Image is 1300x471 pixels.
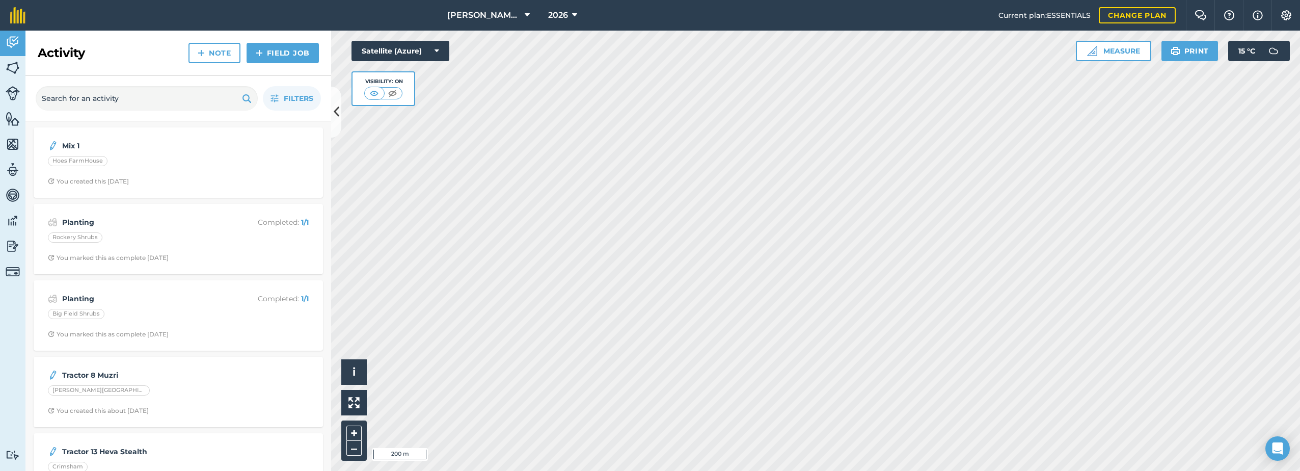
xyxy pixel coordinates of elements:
[6,450,20,460] img: svg+xml;base64,PD94bWwgdmVyc2lvbj0iMS4wIiBlbmNvZGluZz0idXRmLTgiPz4KPCEtLSBHZW5lcmF0b3I6IEFkb2JlIE...
[38,45,85,61] h2: Activity
[1223,10,1235,20] img: A question mark icon
[48,177,129,186] div: You created this [DATE]
[6,35,20,50] img: svg+xml;base64,PD94bWwgdmVyc2lvbj0iMS4wIiBlbmNvZGluZz0idXRmLTgiPz4KPCEtLSBHZW5lcmF0b3I6IEFkb2JlIE...
[198,47,205,59] img: svg+xml;base64,PHN2ZyB4bWxucz0iaHR0cDovL3d3dy53My5vcmcvMjAwMC9zdmciIHdpZHRoPSIxNCIgaGVpZ2h0PSIyNC...
[284,93,313,104] span: Filters
[48,309,104,319] div: Big Field Shrubs
[1099,7,1176,23] a: Change plan
[10,7,25,23] img: fieldmargin Logo
[48,156,107,166] div: Hoes FarmHouse
[62,293,224,304] strong: Planting
[6,188,20,203] img: svg+xml;base64,PD94bWwgdmVyc2lvbj0iMS4wIiBlbmNvZGluZz0idXRmLTgiPz4KPCEtLSBHZW5lcmF0b3I6IEFkb2JlIE...
[346,441,362,456] button: –
[6,86,20,100] img: svg+xml;base64,PD94bWwgdmVyc2lvbj0iMS4wIiBlbmNvZGluZz0idXRmLTgiPz4KPCEtLSBHZW5lcmF0b3I6IEFkb2JlIE...
[6,111,20,126] img: svg+xml;base64,PHN2ZyB4bWxucz0iaHR0cDovL3d3dy53My5vcmcvMjAwMC9zdmciIHdpZHRoPSI1NiIgaGVpZ2h0PSI2MC...
[263,86,321,111] button: Filters
[48,140,58,152] img: svg+xml;base64,PD94bWwgdmVyc2lvbj0iMS4wIiBlbmNvZGluZz0idXRmLTgiPz4KPCEtLSBHZW5lcmF0b3I6IEFkb2JlIE...
[301,218,309,227] strong: 1 / 1
[48,407,149,415] div: You created this about [DATE]
[242,92,252,104] img: svg+xml;base64,PHN2ZyB4bWxucz0iaHR0cDovL3d3dy53My5vcmcvMjAwMC9zdmciIHdpZHRoPSIxOSIgaGVpZ2h0PSIyNC...
[1171,45,1180,57] img: svg+xml;base64,PHN2ZyB4bWxucz0iaHR0cDovL3d3dy53My5vcmcvMjAwMC9zdmciIHdpZHRoPSIxOSIgaGVpZ2h0PSIyNC...
[48,331,55,337] img: Clock with arrow pointing clockwise
[6,60,20,75] img: svg+xml;base64,PHN2ZyB4bWxucz0iaHR0cDovL3d3dy53My5vcmcvMjAwMC9zdmciIHdpZHRoPSI1NiIgaGVpZ2h0PSI2MC...
[6,265,20,279] img: svg+xml;base64,PD94bWwgdmVyc2lvbj0iMS4wIiBlbmNvZGluZz0idXRmLTgiPz4KPCEtLSBHZW5lcmF0b3I6IEFkb2JlIE...
[1161,41,1218,61] button: Print
[1263,41,1284,61] img: svg+xml;base64,PD94bWwgdmVyc2lvbj0iMS4wIiBlbmNvZGluZz0idXRmLTgiPz4KPCEtLSBHZW5lcmF0b3I6IEFkb2JlIE...
[341,359,367,385] button: i
[6,239,20,254] img: svg+xml;base64,PD94bWwgdmVyc2lvbj0iMS4wIiBlbmNvZGluZz0idXRmLTgiPz4KPCEtLSBHZW5lcmF0b3I6IEFkb2JlIE...
[247,43,319,63] a: Field Job
[62,370,224,381] strong: Tractor 8 Muzri
[40,210,317,268] a: PlantingCompleted: 1/1Rockery ShrubsClock with arrow pointing clockwiseYou marked this as complet...
[6,213,20,228] img: svg+xml;base64,PD94bWwgdmVyc2lvbj0iMS4wIiBlbmNvZGluZz0idXRmLTgiPz4KPCEtLSBHZW5lcmF0b3I6IEFkb2JlIE...
[353,365,356,378] span: i
[1087,46,1097,56] img: Ruler icon
[48,254,55,261] img: Clock with arrow pointing clockwise
[1076,41,1151,61] button: Measure
[1280,10,1292,20] img: A cog icon
[48,254,169,262] div: You marked this as complete [DATE]
[48,369,58,381] img: svg+xml;base64,PD94bWwgdmVyc2lvbj0iMS4wIiBlbmNvZGluZz0idXRmLTgiPz4KPCEtLSBHZW5lcmF0b3I6IEFkb2JlIE...
[548,9,568,21] span: 2026
[368,88,381,98] img: svg+xml;base64,PHN2ZyB4bWxucz0iaHR0cDovL3d3dy53My5vcmcvMjAwMC9zdmciIHdpZHRoPSI1MCIgaGVpZ2h0PSI0MC...
[48,385,150,396] div: [PERSON_NAME][GEOGRAPHIC_DATA]
[348,397,360,408] img: Four arrows, one pointing top left, one top right, one bottom right and the last bottom left
[6,162,20,177] img: svg+xml;base64,PD94bWwgdmVyc2lvbj0iMS4wIiBlbmNvZGluZz0idXRmLTgiPz4KPCEtLSBHZW5lcmF0b3I6IEFkb2JlIE...
[36,86,258,111] input: Search for an activity
[364,77,403,86] div: Visibility: On
[48,446,58,458] img: svg+xml;base64,PD94bWwgdmVyc2lvbj0iMS4wIiBlbmNvZGluZz0idXRmLTgiPz4KPCEtLSBHZW5lcmF0b3I6IEFkb2JlIE...
[228,217,309,228] p: Completed :
[40,134,317,192] a: Mix 1Hoes FarmHouseClock with arrow pointing clockwiseYou created this [DATE]
[386,88,399,98] img: svg+xml;base64,PHN2ZyB4bWxucz0iaHR0cDovL3d3dy53My5vcmcvMjAwMC9zdmciIHdpZHRoPSI1MCIgaGVpZ2h0PSI0MC...
[351,41,449,61] button: Satellite (Azure)
[1238,41,1255,61] span: 15 ° C
[48,216,58,228] img: svg+xml;base64,PD94bWwgdmVyc2lvbj0iMS4wIiBlbmNvZGluZz0idXRmLTgiPz4KPCEtLSBHZW5lcmF0b3I6IEFkb2JlIE...
[48,330,169,338] div: You marked this as complete [DATE]
[48,293,58,305] img: svg+xml;base64,PD94bWwgdmVyc2lvbj0iMS4wIiBlbmNvZGluZz0idXRmLTgiPz4KPCEtLSBHZW5lcmF0b3I6IEFkb2JlIE...
[228,293,309,304] p: Completed :
[62,140,224,151] strong: Mix 1
[62,446,224,457] strong: Tractor 13 Heva Stealth
[998,10,1091,21] span: Current plan : ESSENTIALS
[1265,436,1290,461] div: Open Intercom Messenger
[40,363,317,421] a: Tractor 8 Muzri[PERSON_NAME][GEOGRAPHIC_DATA]Clock with arrow pointing clockwiseYou created this ...
[40,286,317,345] a: PlantingCompleted: 1/1Big Field ShrubsClock with arrow pointing clockwiseYou marked this as compl...
[256,47,263,59] img: svg+xml;base64,PHN2ZyB4bWxucz0iaHR0cDovL3d3dy53My5vcmcvMjAwMC9zdmciIHdpZHRoPSIxNCIgaGVpZ2h0PSIyNC...
[1195,10,1207,20] img: Two speech bubbles overlapping with the left bubble in the forefront
[1253,9,1263,21] img: svg+xml;base64,PHN2ZyB4bWxucz0iaHR0cDovL3d3dy53My5vcmcvMjAwMC9zdmciIHdpZHRoPSIxNyIgaGVpZ2h0PSIxNy...
[447,9,521,21] span: [PERSON_NAME] Farm Life
[62,217,224,228] strong: Planting
[1228,41,1290,61] button: 15 °C
[188,43,240,63] a: Note
[48,407,55,414] img: Clock with arrow pointing clockwise
[48,232,102,243] div: Rockery Shrubs
[6,137,20,152] img: svg+xml;base64,PHN2ZyB4bWxucz0iaHR0cDovL3d3dy53My5vcmcvMjAwMC9zdmciIHdpZHRoPSI1NiIgaGVpZ2h0PSI2MC...
[346,426,362,441] button: +
[48,178,55,185] img: Clock with arrow pointing clockwise
[301,294,309,303] strong: 1 / 1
